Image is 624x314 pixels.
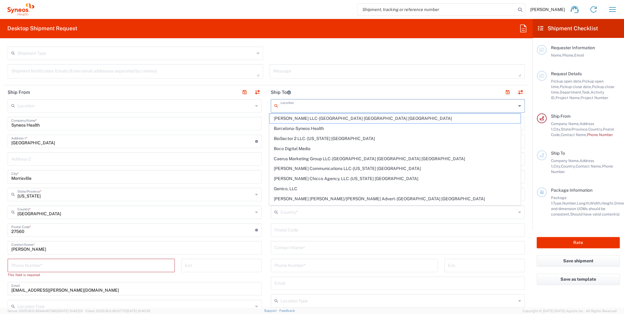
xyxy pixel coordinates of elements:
button: Save as template [537,274,620,285]
h2: Desktop Shipment Request [7,25,77,32]
span: Phone, [562,53,574,57]
h2: Ship To [271,89,291,95]
span: Contact Name, [561,132,587,137]
span: [PERSON_NAME] & Health Partner Public Relations GmbH [270,204,520,214]
span: [PERSON_NAME] Chicco Agency, LLC-[US_STATE] [GEOGRAPHIC_DATA] [270,174,520,183]
span: Package Information [551,188,593,193]
span: Country, [588,127,603,131]
span: Ship To [551,151,565,156]
button: Save shipment [537,255,620,267]
span: Task, [582,90,591,94]
span: [PERSON_NAME] [530,7,565,12]
span: [PERSON_NAME] Communications LLC-[US_STATE] [GEOGRAPHIC_DATA] [270,164,520,173]
span: Country, [561,164,576,168]
span: Number, [562,201,577,205]
span: Contact Name, [576,164,602,168]
span: Project Number [581,95,608,100]
span: Company Name, [551,158,580,163]
span: Barcelona-Syneos Health [270,124,520,133]
span: Phone Number [587,132,613,137]
span: Caerus Marketing Group LLC-[GEOGRAPHIC_DATA] [GEOGRAPHIC_DATA] [GEOGRAPHIC_DATA] [270,154,520,164]
span: Project Name, [556,95,581,100]
span: [DATE] 10:42:29 [58,309,83,313]
span: Boco Digital Media [270,144,520,153]
h2: Ship From [8,89,30,95]
button: Rate [537,237,620,248]
span: Pickup open date, [551,79,582,83]
span: City, [553,164,561,168]
span: City, [553,127,561,131]
span: [PERSON_NAME] LLC-[GEOGRAPHIC_DATA] [GEOGRAPHIC_DATA] [GEOGRAPHIC_DATA] [270,114,520,123]
span: Width, [590,201,601,205]
a: Feedback [279,309,295,312]
span: Email [574,53,584,57]
span: Server: 2025.16.0-9544af67660 [7,309,83,313]
a: Support [264,309,279,312]
span: Height, [601,201,614,205]
span: Requester Information [551,45,595,50]
span: Pickup close date, [560,84,592,89]
span: Department, [560,90,582,94]
span: Should have valid content(s) [570,212,620,216]
span: Client: 2025.16.0-8fc0770 [85,309,150,313]
span: Package 1: [551,195,567,205]
span: Company Name, [551,121,580,126]
div: This field is required [8,272,175,278]
span: Ship From [551,114,571,119]
span: [PERSON_NAME] [PERSON_NAME]/[PERSON_NAME] Advert- [GEOGRAPHIC_DATA] [GEOGRAPHIC_DATA] [270,194,520,204]
input: Shipment, tracking or reference number [358,4,516,15]
span: [DATE] 10:40:19 [126,309,150,313]
span: BioSector 2 LLC- [US_STATE] [GEOGRAPHIC_DATA] [270,134,520,143]
span: Copyright © [DATE]-[DATE] Agistix Inc., All Rights Reserved [523,308,617,314]
span: State/Province, [561,127,588,131]
h2: Shipment Checklist [538,25,598,32]
span: Length, [577,201,590,205]
span: Request Details [551,71,582,76]
span: Type, [553,201,562,205]
span: Genico, LLC [270,184,520,194]
span: Name, [551,53,562,57]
